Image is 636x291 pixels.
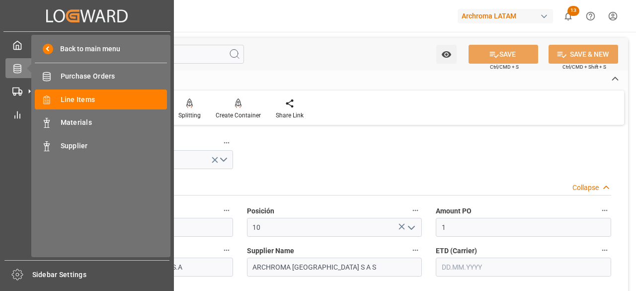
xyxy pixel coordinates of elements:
[598,244,611,257] button: ETD (Carrier)
[35,136,167,155] a: Supplier
[61,117,167,128] span: Materials
[216,111,261,120] div: Create Container
[247,218,422,237] input: Type to search/select
[220,136,233,149] button: Status
[32,270,170,280] span: Sidebar Settings
[562,63,606,71] span: Ctrl/CMD + Shift + S
[276,111,304,120] div: Share Link
[436,258,611,277] input: DD.MM.YYYY
[549,45,618,64] button: SAVE & NEW
[178,111,201,120] div: Splitting
[220,244,233,257] button: Customer/Warehouse Name
[572,183,599,193] div: Collapse
[61,141,167,151] span: Supplier
[247,206,274,216] span: Posición
[458,9,553,23] div: Archroma LATAM
[567,6,579,16] span: 13
[35,67,167,86] a: Purchase Orders
[53,44,120,54] span: Back to main menu
[5,35,168,55] a: My Cockpit
[436,45,457,64] button: open menu
[247,246,294,256] span: Supplier Name
[598,204,611,217] button: Amount PO
[458,6,557,25] button: Archroma LATAM
[436,206,472,216] span: Amount PO
[35,113,167,132] a: Materials
[35,90,167,109] a: Line Items
[403,220,418,235] button: open menu
[5,104,168,124] a: My Reports
[220,204,233,217] button: Purchase Order Number *
[409,204,422,217] button: Posición
[579,5,602,27] button: Help Center
[490,63,519,71] span: Ctrl/CMD + S
[61,95,167,105] span: Line Items
[557,5,579,27] button: show 13 new notifications
[409,244,422,257] button: Supplier Name
[469,45,538,64] button: SAVE
[61,71,167,82] span: Purchase Orders
[436,246,477,256] span: ETD (Carrier)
